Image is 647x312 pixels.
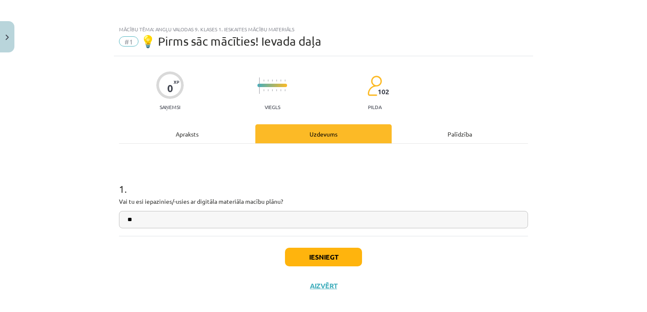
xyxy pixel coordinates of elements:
span: #1 [119,36,138,47]
img: icon-short-line-57e1e144782c952c97e751825c79c345078a6d821885a25fce030b3d8c18986b.svg [263,79,264,82]
p: Viegls [265,104,280,110]
img: icon-short-line-57e1e144782c952c97e751825c79c345078a6d821885a25fce030b3d8c18986b.svg [272,79,273,82]
h1: 1 . [119,168,528,194]
p: Saņemsi [156,104,184,110]
img: icon-short-line-57e1e144782c952c97e751825c79c345078a6d821885a25fce030b3d8c18986b.svg [285,89,285,91]
button: Aizvērt [307,282,340,290]
img: icon-short-line-57e1e144782c952c97e751825c79c345078a6d821885a25fce030b3d8c18986b.svg [263,89,264,91]
img: icon-short-line-57e1e144782c952c97e751825c79c345078a6d821885a25fce030b3d8c18986b.svg [280,79,281,82]
img: icon-short-line-57e1e144782c952c97e751825c79c345078a6d821885a25fce030b3d8c18986b.svg [285,79,285,82]
img: icon-short-line-57e1e144782c952c97e751825c79c345078a6d821885a25fce030b3d8c18986b.svg [280,89,281,91]
span: 💡 Pirms sāc mācīties! Ievada daļa [141,34,321,48]
div: Apraksts [119,124,255,143]
p: Vai tu esi iepazinies/-usies ar digitāla materiāla macību plānu? [119,197,528,206]
img: icon-close-lesson-0947bae3869378f0d4975bcd49f059093ad1ed9edebbc8119c70593378902aed.svg [6,35,9,40]
div: Mācību tēma: Angļu valodas 9. klases 1. ieskaites mācību materiāls [119,26,528,32]
img: students-c634bb4e5e11cddfef0936a35e636f08e4e9abd3cc4e673bd6f9a4125e45ecb1.svg [367,75,382,96]
img: icon-short-line-57e1e144782c952c97e751825c79c345078a6d821885a25fce030b3d8c18986b.svg [276,79,277,82]
span: XP [174,79,179,84]
div: 0 [167,82,173,94]
div: Palīdzība [392,124,528,143]
img: icon-short-line-57e1e144782c952c97e751825c79c345078a6d821885a25fce030b3d8c18986b.svg [276,89,277,91]
span: 102 [378,88,389,96]
p: pilda [368,104,382,110]
img: icon-long-line-d9ea69661e0d244f92f715978eff75569469978d946b2353a9bb055b3ed8787d.svg [259,77,260,94]
button: Iesniegt [285,248,362,266]
img: icon-short-line-57e1e144782c952c97e751825c79c345078a6d821885a25fce030b3d8c18986b.svg [272,89,273,91]
div: Uzdevums [255,124,392,143]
